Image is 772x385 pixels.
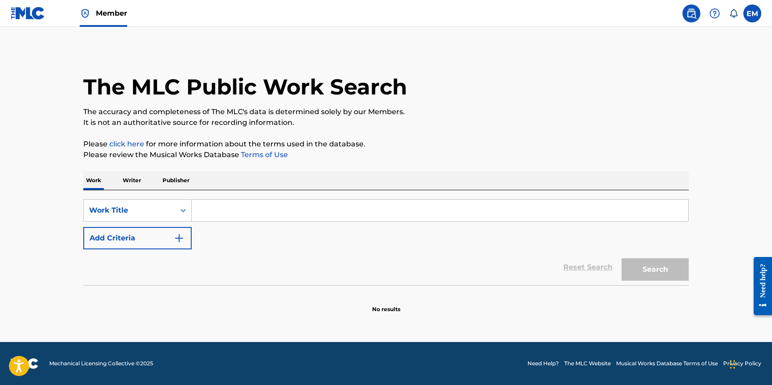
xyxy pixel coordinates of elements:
[83,117,689,128] p: It is not an authoritative source for recording information.
[239,150,288,159] a: Terms of Use
[743,4,761,22] div: User Menu
[83,171,104,190] p: Work
[160,171,192,190] p: Publisher
[83,150,689,160] p: Please review the Musical Works Database
[174,233,184,244] img: 9d2ae6d4665cec9f34b9.svg
[372,295,400,313] p: No results
[564,359,611,368] a: The MLC Website
[709,8,720,19] img: help
[89,205,170,216] div: Work Title
[528,359,559,368] a: Need Help?
[706,4,724,22] div: Help
[747,250,772,322] iframe: Resource Center
[682,4,700,22] a: Public Search
[730,351,735,378] div: Drag
[83,139,689,150] p: Please for more information about the terms used in the database.
[80,8,90,19] img: Top Rightsholder
[83,73,407,100] h1: The MLC Public Work Search
[616,359,718,368] a: Musical Works Database Terms of Use
[49,359,153,368] span: Mechanical Licensing Collective © 2025
[120,171,144,190] p: Writer
[723,359,761,368] a: Privacy Policy
[11,7,45,20] img: MLC Logo
[96,8,127,18] span: Member
[686,8,697,19] img: search
[83,227,192,249] button: Add Criteria
[11,358,39,369] img: logo
[83,199,689,285] form: Search Form
[727,342,772,385] iframe: Chat Widget
[109,140,144,148] a: click here
[83,107,689,117] p: The accuracy and completeness of The MLC's data is determined solely by our Members.
[729,9,738,18] div: Notifications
